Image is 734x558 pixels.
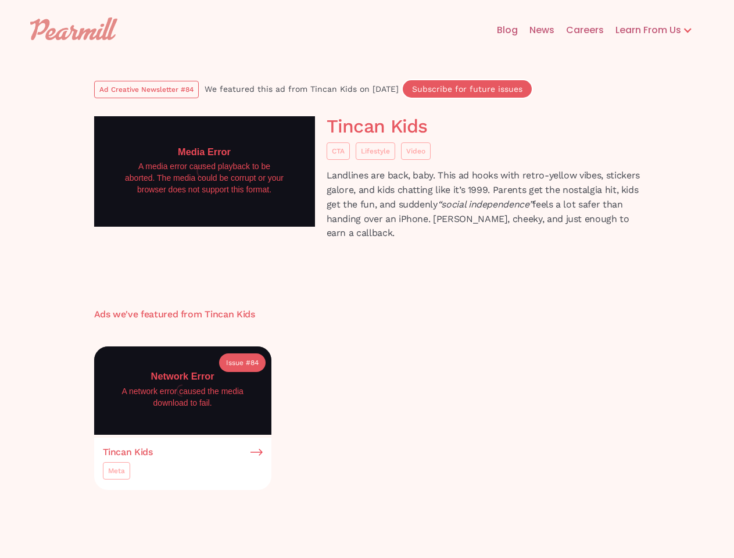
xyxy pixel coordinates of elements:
div: Subscribe for future issues [412,85,522,93]
div: on [360,83,373,95]
div: Learn From Us [604,23,681,37]
a: Issue #84 [219,353,266,372]
a: Video [401,142,431,160]
div: Tincan Kids [310,83,360,95]
a: News [518,12,554,49]
div: Issue # [226,357,250,369]
div: Meta [108,465,125,477]
div: Ad Creative Newsletter #84 [99,84,194,95]
h3: Tincan Kids [205,309,255,320]
a: Ad Creative Newsletter #84 [94,81,199,98]
div: 84 [250,357,259,369]
div: We featured this ad from [205,83,310,95]
div: Video [406,145,425,157]
a: Meta [103,462,130,480]
a: CTA [327,142,350,160]
h1: Tincan Kids [327,116,640,137]
em: “social independence” [438,199,533,210]
div: Lifestyle [361,145,390,157]
h3: Ads we've featured from [94,309,205,320]
div: Learn From Us [604,12,704,49]
a: Subscribe for future issues [402,79,533,99]
div: [DATE] [373,83,402,95]
a: Tincan Kids [103,447,263,457]
p: Landlines are back, baby. This ad hooks with retro-yellow vibes, stickers galore, and kids chatti... [327,169,640,241]
h3: Tincan Kids [103,447,153,457]
a: Careers [554,12,604,49]
div: CTA [332,145,345,157]
a: Lifestyle [356,142,395,160]
a: Blog [485,12,518,49]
